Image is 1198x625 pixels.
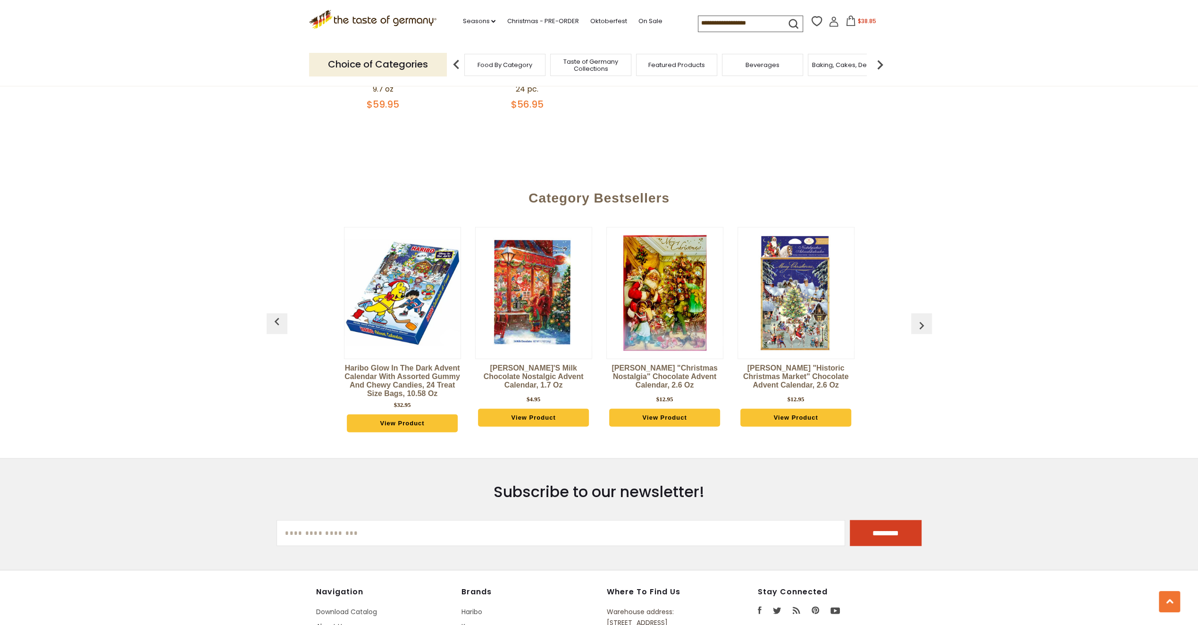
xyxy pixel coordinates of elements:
[607,235,723,351] img: Heidel
[462,16,495,26] a: Seasons
[475,364,592,392] a: [PERSON_NAME]'s Milk Chocolate Nostalgic Advent Calendar, 1.7 oz
[344,364,461,398] a: Haribo Glow in the Dark Advent Calendar with Assorted Gummy and Chewy Candies, 24 Treat Size Bags...
[527,395,540,404] div: $4.95
[271,177,927,215] div: Category Bestsellers
[476,235,592,351] img: Erika's Milk Chocolate Nostalgic Advent Calendar, 1.7 oz
[812,61,885,68] a: Baking, Cakes, Desserts
[367,98,399,111] span: $59.95
[787,395,804,404] div: $12.95
[737,364,855,392] a: [PERSON_NAME] "Historic Christmas Market" Chocolate Advent Calendar, 2.6 oz
[841,16,881,30] button: $38.85
[511,98,543,111] span: $56.95
[758,587,882,597] h4: Stay Connected
[871,55,889,74] img: next arrow
[740,409,852,427] a: View Product
[507,16,578,26] a: Christmas - PRE-ORDER
[609,409,720,427] a: View Product
[447,55,466,74] img: previous arrow
[276,482,921,501] h3: Subscribe to our newsletter!
[347,414,458,432] a: View Product
[478,409,589,427] a: View Product
[746,61,779,68] a: Beverages
[553,58,628,72] a: Taste of Germany Collections
[914,318,929,333] img: previous arrow
[316,587,452,597] h4: Navigation
[738,235,854,351] img: Heidel
[478,61,532,68] a: Food By Category
[648,61,705,68] a: Featured Products
[638,16,662,26] a: On Sale
[858,17,876,25] span: $38.85
[606,364,723,392] a: [PERSON_NAME] "Christmas Nostalgia" Chocolate Advent Calendar, 2.6 oz
[656,395,673,404] div: $12.95
[461,607,482,617] a: Haribo
[461,587,597,597] h4: Brands
[316,607,377,617] a: Download Catalog
[344,235,461,351] img: Haribo Glow in the Dark Advent Calendar with Assorted Gummy and Chewy Candies, 24 Treat Size Bags...
[269,314,285,329] img: previous arrow
[590,16,627,26] a: Oktoberfest
[309,53,447,76] p: Choice of Categories
[607,587,714,597] h4: Where to find us
[394,400,411,410] div: $32.95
